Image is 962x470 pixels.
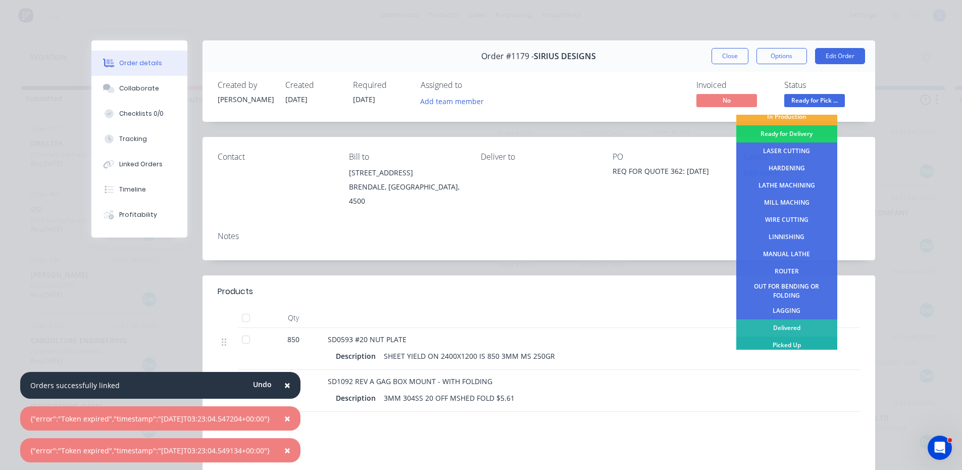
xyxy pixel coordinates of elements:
div: LINNISHING [736,228,837,246]
div: Orders successfully linked [30,380,120,391]
div: Ready for Delivery [736,125,837,143]
div: Notes [218,231,860,241]
div: ROUTER [736,263,837,280]
button: Add team member [421,94,489,108]
button: Close [712,48,748,64]
div: Required [353,80,409,90]
span: SD1092 REV A GAG BOX MOUNT - WITH FOLDING [328,377,492,386]
button: Edit Order [815,48,865,64]
div: LATHE MACHINING [736,177,837,194]
div: [STREET_ADDRESS]BRENDALE, [GEOGRAPHIC_DATA], 4500 [349,166,465,208]
button: Add team member [415,94,489,108]
button: Linked Orders [91,152,187,177]
div: 3MM 304SS 20 OFF MSHED FOLD $5.61 [380,391,519,405]
div: OUT FOR BENDING OR FOLDING [736,280,837,302]
div: Timeline [119,185,146,194]
button: Collaborate [91,76,187,101]
div: Profitability [119,210,157,219]
div: REQ FOR QUOTE 362: [DATE] [613,166,728,180]
div: {"error":"Token expired","timestamp":"[DATE]T03:23:04.547204+00:00"} [30,413,270,424]
div: PO [613,152,728,162]
div: Picked Up [736,337,837,354]
button: Options [756,48,807,64]
div: Order details [119,59,162,68]
div: HARDENING [736,160,837,177]
div: Description [336,349,380,363]
div: Linked Orders [119,160,163,169]
div: Invoiced [696,80,772,90]
button: Tracking [91,126,187,152]
span: × [284,378,290,392]
div: Contact [218,152,333,162]
iframe: Intercom live chat [928,436,952,460]
div: [STREET_ADDRESS] [349,166,465,180]
span: Ready for Pick ... [784,94,845,107]
span: No [696,94,757,107]
span: × [284,443,290,457]
div: Deliver to [481,152,596,162]
div: Products [218,286,253,298]
button: Checklists 0/0 [91,101,187,126]
div: MANUAL LATHE [736,246,837,263]
button: Ready for Pick ... [784,94,845,109]
span: 850 [287,334,299,345]
span: SIRIUS DESIGNS [534,52,596,61]
div: WIRE CUTTING [736,211,837,228]
span: SD0593 #20 NUT PLATE [328,335,407,344]
div: Delivered [736,319,837,337]
div: Created by [218,80,273,90]
div: LAGGING [736,302,837,319]
div: LASER CUTTING [736,143,837,160]
span: [DATE] [353,95,375,104]
div: In Production [736,108,837,125]
button: Undo [247,377,277,392]
div: Assigned to [421,80,522,90]
div: Bill to [349,152,465,162]
div: Created [285,80,341,90]
div: Qty [263,308,324,328]
span: × [284,411,290,426]
button: Close [274,406,300,431]
button: Close [274,438,300,462]
div: Checklists 0/0 [119,109,164,118]
button: Order details [91,51,187,76]
div: {"error":"Token expired","timestamp":"[DATE]T03:23:04.549134+00:00"} [30,445,270,456]
div: [PERSON_NAME] [218,94,273,105]
div: Tracking [119,134,147,144]
div: BRENDALE, [GEOGRAPHIC_DATA], 4500 [349,180,465,208]
span: [DATE] [285,95,308,104]
button: Profitability [91,202,187,227]
button: Timeline [91,177,187,202]
div: Status [784,80,860,90]
div: SHEET YIELD ON 2400X1200 IS 850 3MM MS 250GR [380,349,559,363]
span: Order #1179 - [481,52,534,61]
button: Close [274,373,300,398]
div: MILL MACHING [736,194,837,211]
div: Collaborate [119,84,159,93]
div: Description [336,391,380,405]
